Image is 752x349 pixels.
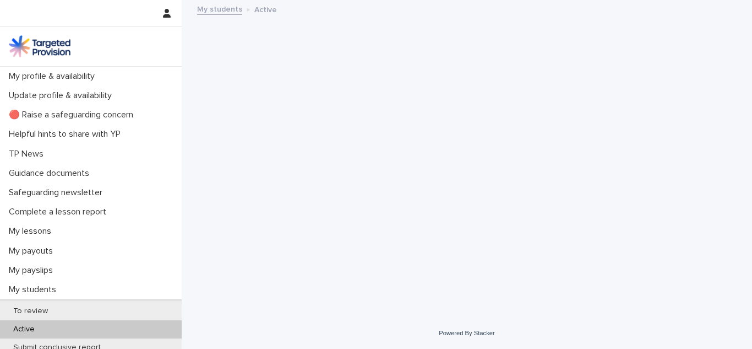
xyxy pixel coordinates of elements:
[4,226,60,237] p: My lessons
[197,2,242,15] a: My students
[4,246,62,256] p: My payouts
[254,3,277,15] p: Active
[4,307,57,316] p: To review
[9,35,70,57] img: M5nRWzHhSzIhMunXDL62
[4,187,111,198] p: Safeguarding newsletter
[4,129,129,139] p: Helpful hints to share with YP
[4,325,43,334] p: Active
[4,149,52,159] p: TP News
[439,330,494,336] a: Powered By Stacker
[4,265,62,276] p: My payslips
[4,168,98,179] p: Guidance documents
[4,90,121,101] p: Update profile & availability
[4,71,103,82] p: My profile & availability
[4,110,142,120] p: 🔴 Raise a safeguarding concern
[4,207,115,217] p: Complete a lesson report
[4,284,65,295] p: My students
